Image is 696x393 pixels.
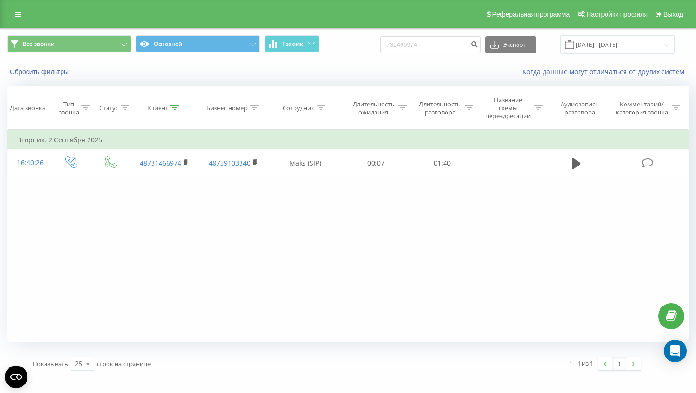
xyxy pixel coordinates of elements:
[409,149,475,177] td: 01:40
[612,357,626,370] a: 1
[136,35,260,52] button: Основной
[569,358,593,368] div: 1 - 1 из 1
[663,10,683,18] span: Выход
[614,100,669,116] div: Комментарий/категория звонка
[7,35,131,52] button: Все звонки
[522,67,689,76] a: Когда данные могут отличаться от других систем
[492,10,570,18] span: Реферальная программа
[58,100,79,116] div: Тип звонка
[97,359,151,368] span: строк на странице
[10,104,45,112] div: Дата звонка
[351,100,396,116] div: Длительность ожидания
[23,40,54,48] span: Все звонки
[8,131,689,149] td: Вторник, 2 Сентября 2025
[380,36,481,53] input: Поиск по номеру
[140,158,181,167] a: 48731466974
[33,359,68,368] span: Показывать
[553,100,607,116] div: Аудиозапись разговора
[265,35,319,52] button: График
[418,100,463,116] div: Длительность разговора
[5,366,27,388] button: Open CMP widget
[75,359,82,368] div: 25
[147,104,168,112] div: Клиент
[664,340,687,362] div: Open Intercom Messenger
[485,36,536,53] button: Экспорт
[206,104,248,112] div: Бизнес номер
[342,149,409,177] td: 00:07
[17,154,40,172] div: 16:40:26
[586,10,648,18] span: Настройки профиля
[7,68,73,76] button: Сбросить фильтры
[268,149,342,177] td: Maks (SIP)
[209,158,250,167] a: 48739103340
[283,104,314,112] div: Сотрудник
[484,96,532,120] div: Название схемы переадресации
[282,41,303,47] span: График
[99,104,118,112] div: Статус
